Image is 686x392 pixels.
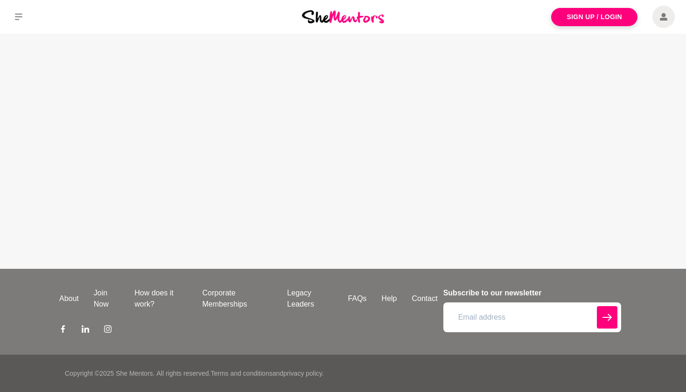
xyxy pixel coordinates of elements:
a: Instagram [104,325,112,336]
a: Contact [405,293,445,304]
a: Facebook [59,325,67,336]
a: Sign Up / Login [551,8,637,26]
a: privacy policy [283,370,322,377]
img: She Mentors Logo [302,10,384,23]
p: Copyright © 2025 She Mentors . [65,369,154,378]
a: Terms and conditions [210,370,272,377]
a: LinkedIn [82,325,89,336]
p: All rights reserved. and . [156,369,323,378]
a: Legacy Leaders [280,287,340,310]
a: Join Now [86,287,127,310]
a: How does it work? [127,287,195,310]
a: Corporate Memberships [195,287,280,310]
h4: Subscribe to our newsletter [443,287,621,299]
a: FAQs [341,293,374,304]
input: Email address [443,302,621,332]
a: Help [374,293,405,304]
a: About [52,293,86,304]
